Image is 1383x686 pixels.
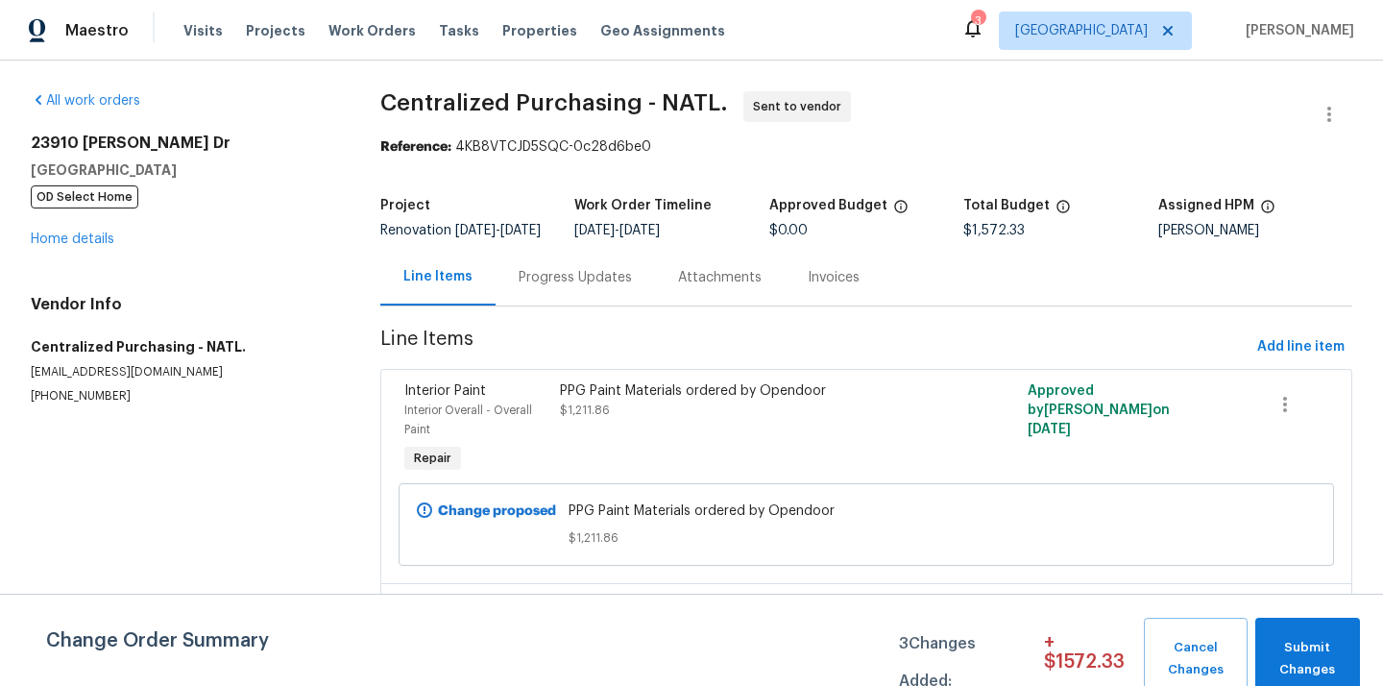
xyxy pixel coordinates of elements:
[31,160,334,180] h5: [GEOGRAPHIC_DATA]
[519,268,632,287] div: Progress Updates
[380,137,1352,157] div: 4KB8VTCJD5SQC-0c28d6be0
[808,268,860,287] div: Invoices
[31,337,334,356] h5: Centralized Purchasing - NATL.
[380,91,728,114] span: Centralized Purchasing - NATL.
[1015,21,1148,40] span: [GEOGRAPHIC_DATA]
[380,199,430,212] h5: Project
[183,21,223,40] span: Visits
[1153,637,1238,681] span: Cancel Changes
[403,267,473,286] div: Line Items
[769,224,808,237] span: $0.00
[769,199,887,212] h5: Approved Budget
[560,404,610,416] span: $1,211.86
[65,21,129,40] span: Maestro
[600,21,725,40] span: Geo Assignments
[502,21,577,40] span: Properties
[380,140,451,154] b: Reference:
[406,449,459,468] span: Repair
[404,384,486,398] span: Interior Paint
[455,224,496,237] span: [DATE]
[678,268,762,287] div: Attachments
[1055,199,1071,224] span: The total cost of line items that have been proposed by Opendoor. This sum includes line items th...
[1158,199,1254,212] h5: Assigned HPM
[439,24,479,37] span: Tasks
[574,224,660,237] span: -
[893,199,909,224] span: The total cost of line items that have been approved by both Opendoor and the Trade Partner. This...
[963,224,1025,237] span: $1,572.33
[753,97,849,116] span: Sent to vendor
[455,224,541,237] span: -
[31,134,334,153] h2: 23910 [PERSON_NAME] Dr
[380,224,541,237] span: Renovation
[963,199,1050,212] h5: Total Budget
[1238,21,1354,40] span: [PERSON_NAME]
[31,233,114,246] a: Home details
[619,224,660,237] span: [DATE]
[246,21,305,40] span: Projects
[328,21,416,40] span: Work Orders
[1257,335,1345,359] span: Add line item
[31,388,334,404] p: [PHONE_NUMBER]
[569,528,1164,548] span: $1,211.86
[404,404,532,435] span: Interior Overall - Overall Paint
[569,502,1164,521] span: PPG Paint Materials ordered by Opendoor
[31,364,334,380] p: [EMAIL_ADDRESS][DOMAIN_NAME]
[1028,423,1071,436] span: [DATE]
[1250,330,1352,365] button: Add line item
[380,330,1250,365] span: Line Items
[574,224,615,237] span: [DATE]
[560,381,938,401] div: PPG Paint Materials ordered by Opendoor
[1260,199,1275,224] span: The hpm assigned to this work order.
[971,12,984,31] div: 3
[574,199,712,212] h5: Work Order Timeline
[500,224,541,237] span: [DATE]
[31,185,138,208] span: OD Select Home
[1265,637,1350,681] span: Submit Changes
[1028,384,1170,436] span: Approved by [PERSON_NAME] on
[1158,224,1352,237] div: [PERSON_NAME]
[438,504,556,518] b: Change proposed
[31,295,334,314] h4: Vendor Info
[31,94,140,108] a: All work orders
